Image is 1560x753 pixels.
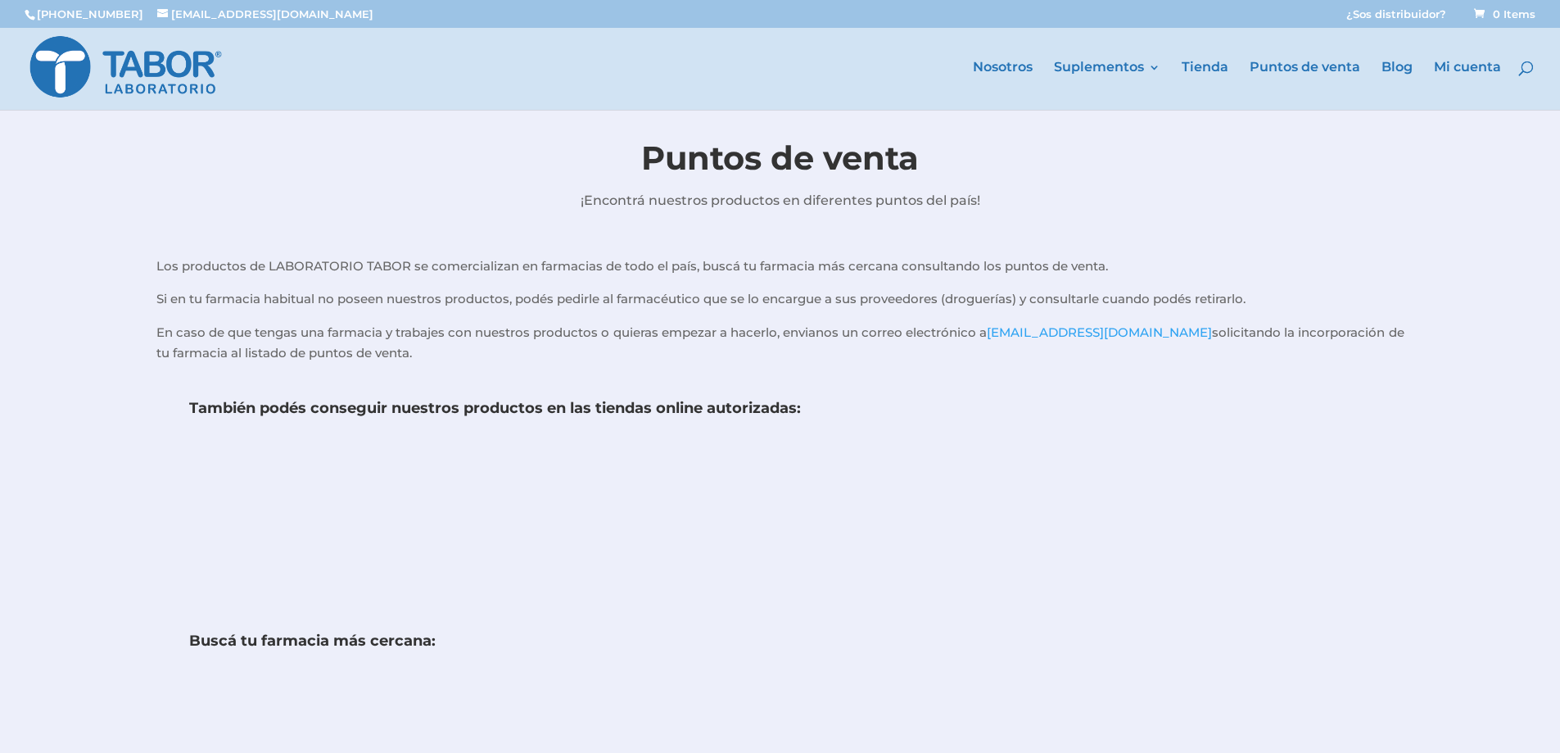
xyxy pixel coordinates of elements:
[156,322,1404,364] p: En caso de que tengas una farmacia y trabajes con nuestros productos o quieras empezar a hacerlo,...
[1434,61,1501,110] a: Mi cuenta
[1250,61,1360,110] a: Puntos de venta
[157,7,373,20] a: [EMAIL_ADDRESS][DOMAIN_NAME]
[189,398,1404,427] h3: También podés conseguir nuestros productos en las tiendas online autorizadas:
[494,189,1067,213] p: ¡Encontrá nuestros productos en diferentes puntos del país!
[494,135,1067,189] h2: Puntos de venta
[1054,61,1160,110] a: Suplementos
[28,33,224,101] img: Laboratorio Tabor
[156,288,1404,322] p: Si en tu farmacia habitual no poseen nuestros productos, podés pedirle al farmacéutico que se lo ...
[1474,7,1535,20] span: 0 Items
[1182,61,1228,110] a: Tienda
[1381,61,1413,110] a: Blog
[1346,9,1446,28] a: ¿Sos distribuidor?
[37,7,143,20] a: [PHONE_NUMBER]
[189,631,730,660] h3: Buscá tu farmacia más cercana:
[987,324,1212,340] a: [EMAIL_ADDRESS][DOMAIN_NAME]
[156,256,1404,289] p: Los productos de LABORATORIO TABOR se comercializan en farmacias de todo el país, buscá tu farmac...
[1471,7,1535,20] a: 0 Items
[973,61,1033,110] a: Nosotros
